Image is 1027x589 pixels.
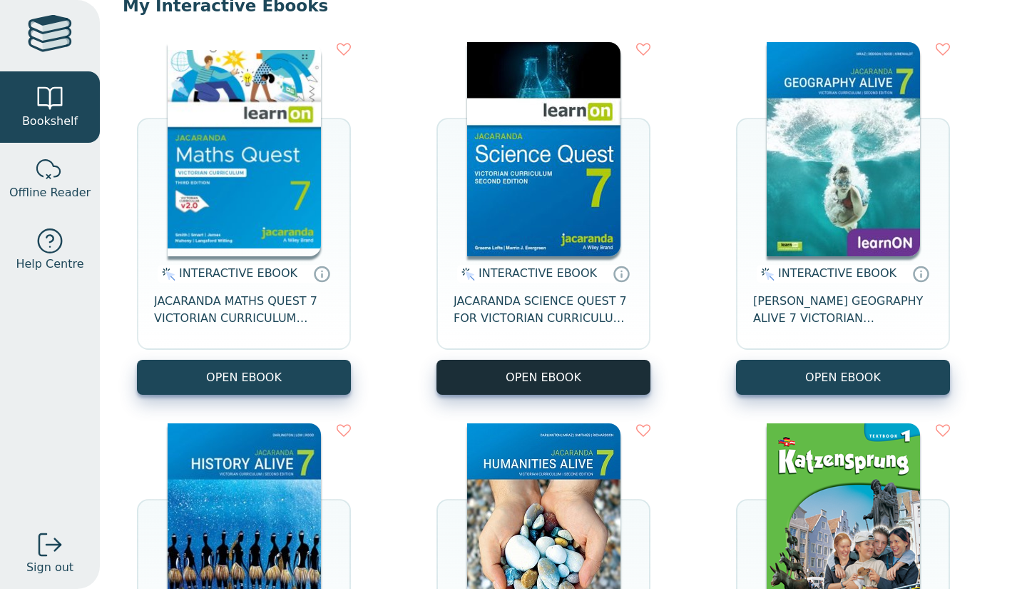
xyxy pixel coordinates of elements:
[479,266,597,280] span: INTERACTIVE EBOOK
[179,266,297,280] span: INTERACTIVE EBOOK
[467,42,620,256] img: 329c5ec2-5188-ea11-a992-0272d098c78b.jpg
[778,266,896,280] span: INTERACTIVE EBOOK
[9,184,91,201] span: Offline Reader
[137,360,351,395] button: OPEN EBOOK
[168,42,321,256] img: b87b3e28-4171-4aeb-a345-7fa4fe4e6e25.jpg
[757,266,775,283] img: interactive.svg
[613,265,630,282] a: Interactive eBooks are accessed online via the publisher’s portal. They contain interactive resou...
[454,293,633,327] span: JACARANDA SCIENCE QUEST 7 FOR VICTORIAN CURRICULUM LEARNON 2E EBOOK
[436,360,650,395] button: OPEN EBOOK
[22,113,78,130] span: Bookshelf
[753,293,933,327] span: [PERSON_NAME] GEOGRAPHY ALIVE 7 VICTORIAN CURRICULUM LEARNON EBOOK 2E
[457,266,475,283] img: interactive.svg
[16,256,83,273] span: Help Centre
[313,265,330,282] a: Interactive eBooks are accessed online via the publisher’s portal. They contain interactive resou...
[158,266,175,283] img: interactive.svg
[767,42,920,256] img: cc9fd0c4-7e91-e911-a97e-0272d098c78b.jpg
[912,265,929,282] a: Interactive eBooks are accessed online via the publisher’s portal. They contain interactive resou...
[26,559,73,576] span: Sign out
[736,360,950,395] button: OPEN EBOOK
[154,293,334,327] span: JACARANDA MATHS QUEST 7 VICTORIAN CURRICULUM LEARNON EBOOK 3E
